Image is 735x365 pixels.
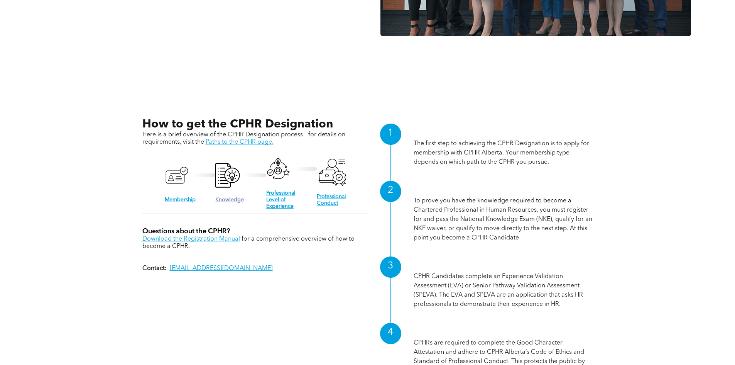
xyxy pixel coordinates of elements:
a: Professional Conduct [317,194,346,206]
h1: Professional Level of Experience [414,260,593,272]
span: How to get the CPHR Designation [142,119,333,130]
h1: Knowledge [414,184,593,196]
h1: Membership [414,127,593,139]
a: Paths to the CPHR page. [206,139,274,145]
span: Questions about the CPHR? [142,228,230,235]
a: Knowledge [215,197,244,202]
a: [EMAIL_ADDRESS][DOMAIN_NAME] [170,265,273,272]
div: 2 [380,181,401,202]
div: 1 [380,124,401,145]
span: for a comprehensive overview of how to become a CPHR. [142,236,355,250]
a: Membership [165,197,196,202]
strong: Contact: [142,265,167,272]
span: Here is a brief overview of the CPHR Designation process – for details on requirements, visit the [142,132,345,145]
div: 4 [380,323,401,344]
a: Download the Registration Manual [142,236,240,242]
a: Professional Level of Experience [266,190,296,209]
h1: Professional Conduct [414,326,593,338]
p: CPHR Candidates complete an Experience Validation Assessment (EVA) or Senior Pathway Validation A... [414,272,593,309]
p: The first step to achieving the CPHR Designation is to apply for membership with CPHR Alberta. Yo... [414,139,593,167]
p: To prove you have the knowledge required to become a Chartered Professional in Human Resources, y... [414,196,593,243]
div: 3 [380,256,401,278]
